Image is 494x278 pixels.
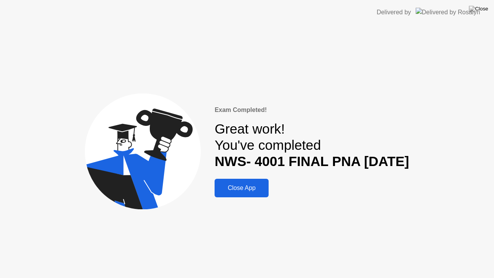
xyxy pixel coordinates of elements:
button: Close App [215,179,269,197]
div: Close App [217,185,266,192]
img: Delivered by Rosalyn [416,8,480,17]
div: Delivered by [377,8,411,17]
div: Exam Completed! [215,105,409,115]
b: NWS- 4001 FINAL PNA [DATE] [215,154,409,169]
img: Close [469,6,488,12]
div: Great work! You've completed [215,121,409,170]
